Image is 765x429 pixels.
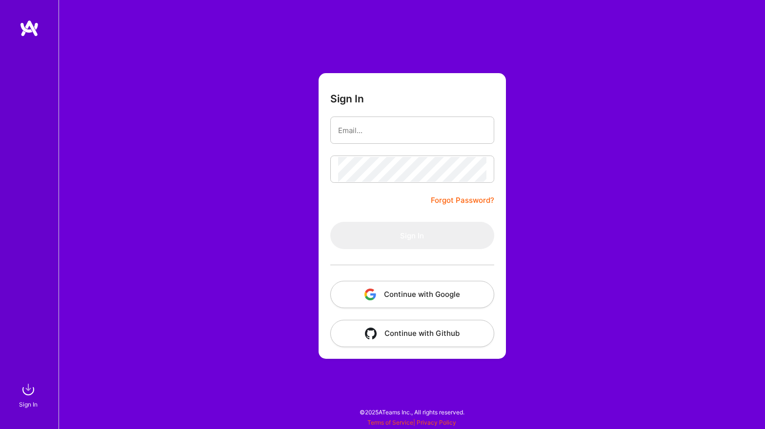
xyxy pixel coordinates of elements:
[19,399,38,409] div: Sign In
[367,419,456,426] span: |
[330,93,364,105] h3: Sign In
[330,320,494,347] button: Continue with Github
[417,419,456,426] a: Privacy Policy
[367,419,413,426] a: Terms of Service
[20,380,38,409] a: sign inSign In
[330,281,494,308] button: Continue with Google
[330,222,494,249] button: Sign In
[20,19,39,37] img: logo
[338,118,486,143] input: Email...
[431,195,494,206] a: Forgot Password?
[364,289,376,300] img: icon
[365,328,377,339] img: icon
[19,380,38,399] img: sign in
[59,400,765,424] div: © 2025 ATeams Inc., All rights reserved.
